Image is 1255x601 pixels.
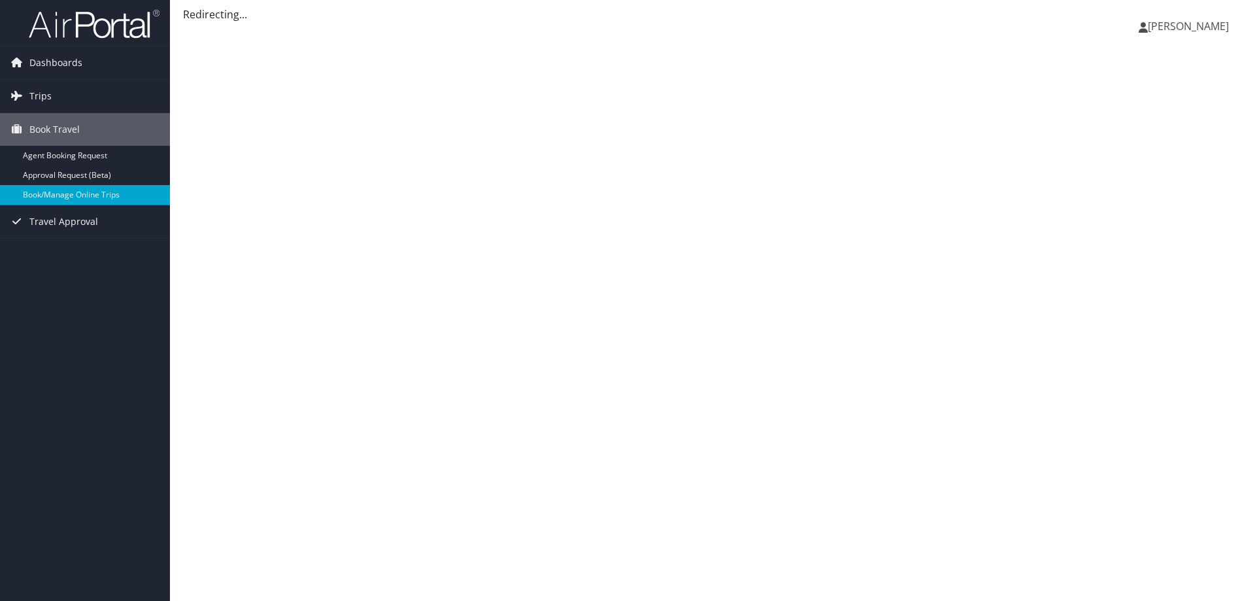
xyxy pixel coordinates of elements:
[29,9,159,39] img: airportal-logo.png
[29,46,82,79] span: Dashboards
[29,113,80,146] span: Book Travel
[1148,19,1229,33] span: [PERSON_NAME]
[1139,7,1242,46] a: [PERSON_NAME]
[183,7,1242,22] div: Redirecting...
[29,80,52,112] span: Trips
[29,205,98,238] span: Travel Approval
